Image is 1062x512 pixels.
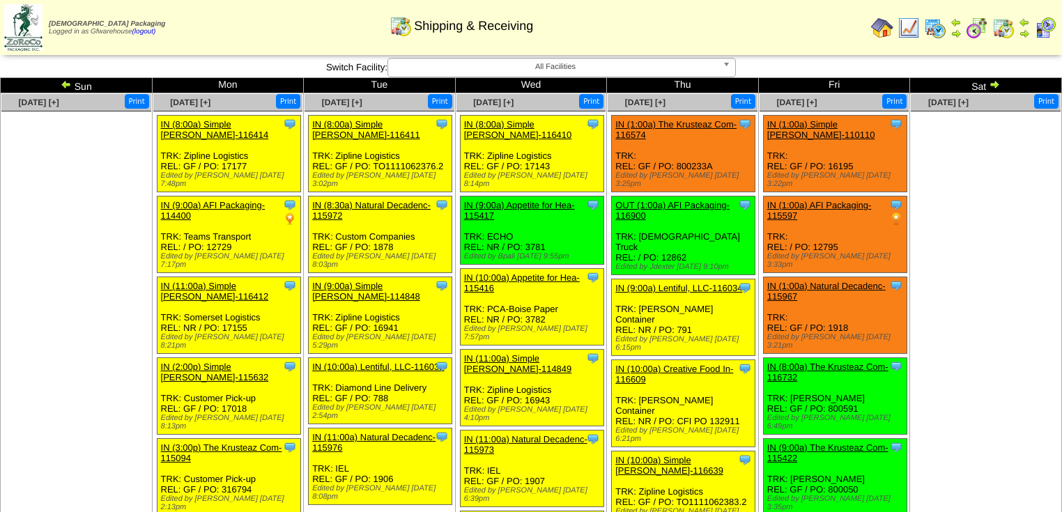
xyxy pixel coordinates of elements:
a: IN (1:00a) Simple [PERSON_NAME]-110110 [767,119,875,140]
a: IN (8:00a) Simple [PERSON_NAME]-116411 [312,119,420,140]
img: Tooltip [889,359,903,373]
a: IN (1:00a) AFI Packaging-115597 [767,200,872,221]
a: IN (8:00a) The Krusteaz Com-116732 [767,362,888,382]
span: Logged in as Gfwarehouse [49,20,165,36]
div: Edited by [PERSON_NAME] [DATE] 3:21pm [767,333,907,350]
img: Tooltip [586,117,600,131]
a: [DATE] [+] [19,98,59,107]
div: Edited by [PERSON_NAME] [DATE] 3:35pm [767,495,907,511]
a: IN (1:00a) Natural Decadenc-115967 [767,281,886,302]
td: Fri [758,78,910,93]
a: IN (11:00a) Natural Decadenc-115973 [464,434,587,455]
div: TRK: Teams Transport REL: / PO: 12729 [157,196,300,273]
div: TRK: [PERSON_NAME] Container REL: NR / PO: CFI PO 132911 [612,360,755,447]
div: TRK: Zipline Logistics REL: GF / PO: 17177 [157,116,300,192]
a: IN (1:00a) The Krusteaz Com-116574 [615,119,737,140]
div: Edited by [PERSON_NAME] [DATE] 8:03pm [312,252,452,269]
div: TRK: REL: GF / PO: 16195 [763,116,907,192]
div: TRK: ECHO REL: NR / PO: 3781 [460,196,603,265]
img: arrowleft.gif [951,17,962,28]
img: Tooltip [738,117,752,131]
div: Edited by [PERSON_NAME] [DATE] 4:10pm [464,405,603,422]
a: IN (10:00a) Appetite for Hea-115416 [464,272,580,293]
img: Tooltip [435,430,449,444]
span: [DATE] [+] [625,98,665,107]
img: Tooltip [889,440,903,454]
img: Tooltip [738,362,752,375]
img: Tooltip [283,440,297,454]
a: IN (10:00a) Simple [PERSON_NAME]-116639 [615,455,723,476]
a: IN (2:00p) Simple [PERSON_NAME]-115632 [161,362,269,382]
div: TRK: Zipline Logistics REL: GF / PO: 17143 [460,116,603,192]
div: Edited by [PERSON_NAME] [DATE] 3:33pm [767,252,907,269]
div: Edited by [PERSON_NAME] [DATE] 8:21pm [161,333,300,350]
img: arrowright.gif [989,79,1000,90]
a: IN (8:00a) Simple [PERSON_NAME]-116410 [464,119,572,140]
img: Tooltip [586,198,600,212]
td: Mon [152,78,304,93]
button: Print [731,94,755,109]
div: TRK: IEL REL: GF / PO: 1906 [309,428,452,505]
img: Tooltip [283,198,297,212]
div: Edited by [PERSON_NAME] [DATE] 6:15pm [615,335,755,352]
img: calendarinout.gif [390,15,412,37]
div: TRK: REL: GF / PO: 800233A [612,116,755,192]
span: All Facilities [394,59,717,75]
a: IN (10:00a) Lentiful, LLC-116031 [312,362,444,372]
img: PO [283,212,297,226]
div: TRK: REL: GF / PO: 1918 [763,277,907,354]
img: Tooltip [283,359,297,373]
img: Tooltip [889,198,903,212]
span: [DATE] [+] [170,98,210,107]
div: Edited by Jdexter [DATE] 9:10pm [615,263,755,271]
div: TRK: Customer Pick-up REL: GF / PO: 17018 [157,358,300,435]
div: Edited by [PERSON_NAME] [DATE] 8:14pm [464,171,603,188]
a: IN (10:00a) Creative Food In-116609 [615,364,733,385]
img: calendarinout.gif [992,17,1015,39]
a: IN (11:00a) Natural Decadenc-115976 [312,432,436,453]
td: Tue [304,78,456,93]
img: calendarblend.gif [966,17,988,39]
a: IN (9:00a) Lentiful, LLC-116034 [615,283,742,293]
div: Edited by [PERSON_NAME] [DATE] 3:22pm [767,171,907,188]
div: TRK: [PERSON_NAME] REL: GF / PO: 800591 [763,358,907,435]
span: Shipping & Receiving [414,19,533,33]
div: TRK: PCA-Boise Paper REL: NR / PO: 3782 [460,269,603,346]
img: PO [889,212,903,226]
img: zoroco-logo-small.webp [4,4,43,51]
img: arrowleft.gif [1019,17,1030,28]
div: TRK: Zipline Logistics REL: GF / PO: 16943 [460,350,603,426]
img: Tooltip [586,270,600,284]
img: Tooltip [435,359,449,373]
img: line_graph.gif [898,17,920,39]
img: Tooltip [283,117,297,131]
div: Edited by [PERSON_NAME] [DATE] 7:57pm [464,325,603,341]
a: OUT (1:00a) AFI Packaging-116900 [615,200,730,221]
a: [DATE] [+] [928,98,969,107]
img: Tooltip [889,279,903,293]
button: Print [125,94,149,109]
img: arrowleft.gif [61,79,72,90]
a: IN (11:00a) Simple [PERSON_NAME]-114849 [464,353,572,374]
div: TRK: Diamond Line Delivery REL: GF / PO: 788 [309,358,452,424]
img: Tooltip [586,351,600,365]
div: Edited by [PERSON_NAME] [DATE] 6:39pm [464,486,603,503]
span: [DEMOGRAPHIC_DATA] Packaging [49,20,165,28]
a: IN (9:00a) Simple [PERSON_NAME]-114848 [312,281,420,302]
img: home.gif [871,17,893,39]
div: Edited by Bpali [DATE] 9:55pm [464,252,603,261]
img: arrowright.gif [951,28,962,39]
div: Edited by [PERSON_NAME] [DATE] 5:29pm [312,333,452,350]
a: IN (11:00a) Simple [PERSON_NAME]-116412 [161,281,269,302]
img: Tooltip [738,198,752,212]
div: Edited by [PERSON_NAME] [DATE] 2:54pm [312,403,452,420]
div: Edited by [PERSON_NAME] [DATE] 7:48pm [161,171,300,188]
div: TRK: Zipline Logistics REL: GF / PO: TO1111062376.2 [309,116,452,192]
div: TRK: Somerset Logistics REL: NR / PO: 17155 [157,277,300,354]
span: [DATE] [+] [322,98,362,107]
button: Print [276,94,300,109]
a: [DATE] [+] [776,98,817,107]
button: Print [579,94,603,109]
